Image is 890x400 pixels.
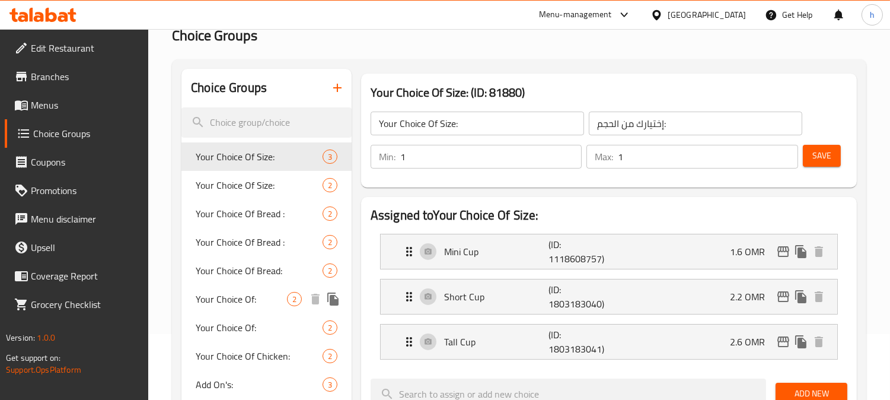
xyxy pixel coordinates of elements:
span: 2 [323,351,337,362]
button: delete [810,288,828,306]
div: Choices [287,292,302,306]
span: Your Choice Of Bread : [196,207,323,221]
p: 2.2 OMR [730,290,774,304]
div: Expand [381,234,837,269]
a: Choice Groups [5,119,149,148]
span: Menu disclaimer [31,212,139,226]
button: Save [803,145,841,167]
div: [GEOGRAPHIC_DATA] [668,8,746,21]
span: Branches [31,69,139,84]
a: Menus [5,91,149,119]
div: Choices [323,349,337,363]
p: Max: [595,150,613,164]
p: 2.6 OMR [730,335,774,349]
p: Tall Cup [444,335,548,349]
div: Your Choice Of Chicken:2 [181,342,352,370]
h2: Choice Groups [191,79,267,97]
div: Your Choice Of Size:2 [181,171,352,199]
span: Choice Groups [172,22,257,49]
span: Your Choice Of Size: [196,178,323,192]
span: Menus [31,98,139,112]
div: Your Choice Of:2 [181,313,352,342]
a: Branches [5,62,149,91]
span: Edit Restaurant [31,41,139,55]
button: duplicate [792,333,810,351]
h2: Assigned to Your Choice Of Size: [371,207,847,224]
li: Expand [371,319,847,364]
span: Your Choice Of: [196,320,323,335]
div: Add On's:3 [181,370,352,399]
span: 2 [323,237,337,248]
div: Expand [381,325,837,359]
a: Edit Restaurant [5,34,149,62]
button: duplicate [792,243,810,261]
span: Grocery Checklist [31,297,139,312]
span: 2 [323,180,337,191]
p: Mini Cup [444,245,548,259]
li: Expand [371,229,847,274]
input: search [181,107,352,138]
span: Get support on: [6,350,60,366]
div: Choices [323,264,337,278]
div: Your Choice Of Size:3 [181,142,352,171]
button: delete [810,243,828,261]
div: Choices [323,235,337,249]
button: edit [774,288,792,306]
span: Your Choice Of Bread : [196,235,323,249]
span: 2 [323,322,337,334]
div: Your Choice Of Bread :2 [181,228,352,256]
a: Support.OpsPlatform [6,362,81,377]
a: Grocery Checklist [5,290,149,319]
span: Promotions [31,183,139,198]
div: Your Choice Of Bread:2 [181,256,352,285]
span: Your Choice Of Size: [196,150,323,164]
div: Menu-management [539,8,612,22]
span: h [870,8,875,21]
p: Min: [379,150,395,164]
span: 1.0.0 [37,330,55,345]
button: delete [810,333,828,351]
button: duplicate [324,290,342,308]
p: Short Cup [444,290,548,304]
button: delete [307,290,324,308]
span: Coupons [31,155,139,169]
span: Add On's: [196,377,323,392]
span: 2 [323,208,337,220]
span: Upsell [31,240,139,255]
span: Version: [6,330,35,345]
p: 1.6 OMR [730,245,774,259]
span: Your Choice Of: [196,292,287,306]
a: Upsell [5,233,149,262]
div: Choices [323,320,337,335]
span: 3 [323,379,337,391]
a: Menu disclaimer [5,205,149,233]
a: Coverage Report [5,262,149,290]
span: Coverage Report [31,269,139,283]
div: Choices [323,150,337,164]
span: 3 [323,151,337,163]
span: Your Choice Of Chicken: [196,349,323,363]
span: Your Choice Of Bread: [196,264,323,278]
div: Your Choice Of Bread :2 [181,199,352,228]
a: Promotions [5,176,149,205]
button: duplicate [792,288,810,306]
a: Coupons [5,148,149,176]
div: Choices [323,207,337,221]
button: edit [774,243,792,261]
p: (ID: 1803183041) [548,328,618,356]
span: 2 [323,265,337,277]
span: Choice Groups [33,126,139,141]
div: Choices [323,377,337,392]
p: (ID: 1118608757) [548,237,618,266]
span: 2 [288,294,301,305]
p: (ID: 1803183040) [548,282,618,311]
div: Your Choice Of:2deleteduplicate [181,285,352,313]
div: Expand [381,280,837,314]
li: Expand [371,274,847,319]
div: Choices [323,178,337,192]
h3: Your Choice Of Size: (ID: 81880) [371,83,847,102]
button: edit [774,333,792,351]
span: Save [812,148,831,163]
